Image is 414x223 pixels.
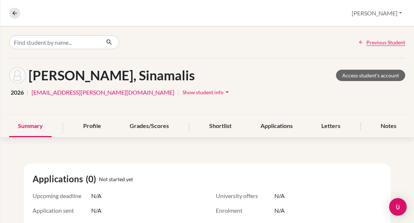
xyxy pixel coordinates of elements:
span: N/A [91,191,101,200]
div: Shortlist [200,116,240,137]
span: University offers [216,191,274,200]
div: Open Intercom Messenger [389,198,407,216]
span: Application sent [33,206,91,215]
span: | [27,88,29,97]
span: Enrolment [216,206,274,215]
span: N/A [91,206,101,215]
span: Show student info [182,89,223,95]
span: 2026 [11,88,24,97]
span: Not started yet [99,175,133,183]
i: arrow_drop_down [223,88,231,96]
a: Access student's account [336,70,405,81]
div: Summary [9,116,52,137]
span: Previous Student [366,39,405,46]
span: Upcoming deadline [33,191,91,200]
div: Applications [252,116,302,137]
span: (0) [86,172,99,186]
a: Previous Student [358,39,405,46]
span: N/A [274,191,285,200]
span: | [177,88,179,97]
h1: [PERSON_NAME], Sinamalis [29,67,195,83]
span: N/A [274,206,285,215]
input: Find student by name... [9,35,100,49]
a: [EMAIL_ADDRESS][PERSON_NAME][DOMAIN_NAME] [32,88,174,97]
img: Sinamalis Khuong's avatar [9,67,26,84]
span: Applications [33,172,86,186]
div: Letters [313,116,349,137]
button: [PERSON_NAME] [348,6,405,20]
div: Profile [74,116,110,137]
div: Notes [372,116,405,137]
button: Show student infoarrow_drop_down [182,87,231,98]
div: Grades/Scores [121,116,178,137]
